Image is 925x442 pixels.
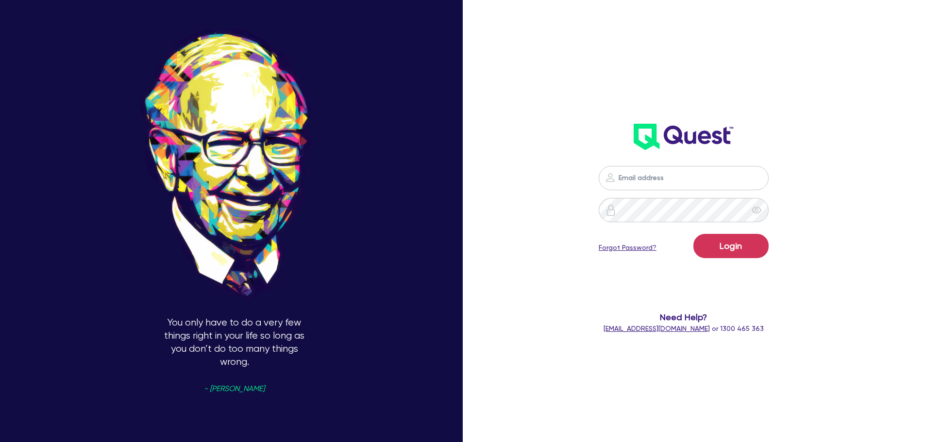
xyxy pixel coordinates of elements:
span: eye [752,205,761,215]
input: Email address [599,166,769,190]
span: or 1300 465 363 [604,325,764,332]
button: Login [693,234,769,258]
a: [EMAIL_ADDRESS][DOMAIN_NAME] [604,325,710,332]
img: icon-password [605,204,617,216]
span: Need Help? [560,311,808,324]
img: icon-password [605,172,616,183]
span: - [PERSON_NAME] [204,385,265,393]
img: wH2k97JdezQIQAAAABJRU5ErkJggg== [634,124,733,150]
a: Forgot Password? [599,243,656,253]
